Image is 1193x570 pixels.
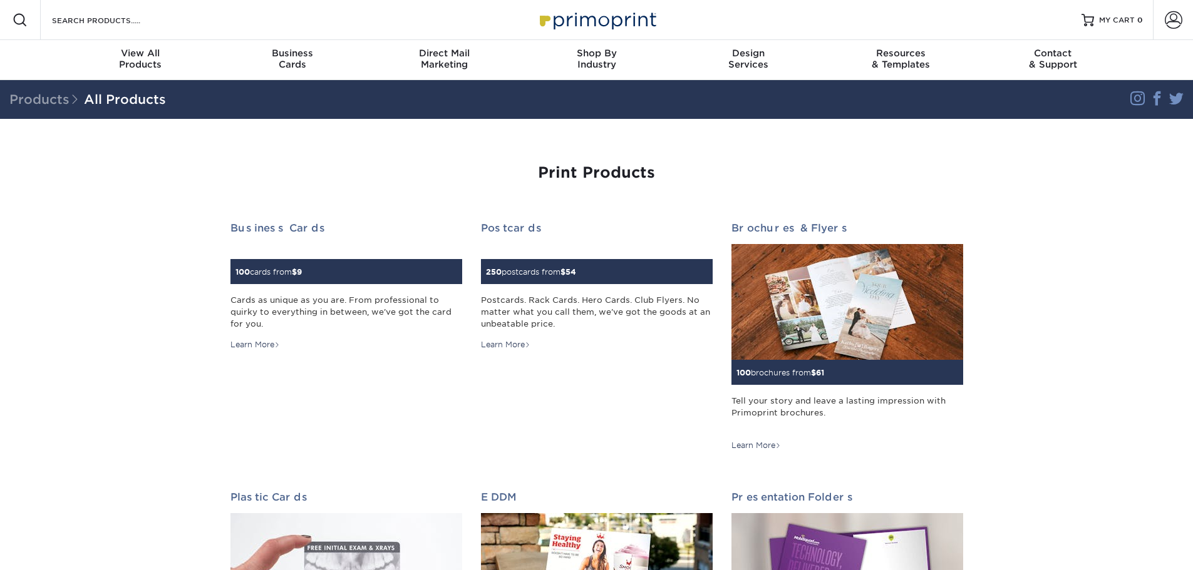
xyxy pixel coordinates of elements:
[731,222,963,451] a: Brochures & Flyers 100brochures from$61 Tell your story and leave a lasting impression with Primo...
[731,244,963,360] img: Brochures & Flyers
[368,40,520,80] a: Direct MailMarketing
[481,491,713,503] h2: EDDM
[977,40,1129,80] a: Contact& Support
[673,48,825,59] span: Design
[216,48,368,59] span: Business
[481,339,530,350] div: Learn More
[481,294,713,330] div: Postcards. Rack Cards. Hero Cards. Club Flyers. No matter what you call them, we've got the goods...
[1099,15,1135,26] span: MY CART
[216,48,368,70] div: Cards
[816,368,824,377] span: 61
[520,48,673,70] div: Industry
[65,48,217,70] div: Products
[731,440,781,451] div: Learn More
[368,48,520,59] span: Direct Mail
[481,222,713,234] h2: Postcards
[486,267,502,277] span: 250
[368,48,520,70] div: Marketing
[825,48,977,70] div: & Templates
[1137,16,1143,24] span: 0
[731,491,963,503] h2: Presentation Folders
[51,13,173,28] input: SEARCH PRODUCTS.....
[825,48,977,59] span: Resources
[673,40,825,80] a: DesignServices
[230,164,963,182] h1: Print Products
[230,222,462,350] a: Business Cards 100cards from$9 Cards as unique as you are. From professional to quirky to everyth...
[534,6,659,33] img: Primoprint
[65,48,217,59] span: View All
[825,40,977,80] a: Resources& Templates
[520,48,673,59] span: Shop By
[811,368,816,377] span: $
[230,491,462,503] h2: Plastic Cards
[230,339,280,350] div: Learn More
[297,267,302,277] span: 9
[566,267,576,277] span: 54
[736,368,824,377] small: brochures from
[560,267,566,277] span: $
[731,222,963,234] h2: Brochures & Flyers
[520,40,673,80] a: Shop ByIndustry
[731,395,963,431] div: Tell your story and leave a lasting impression with Primoprint brochures.
[977,48,1129,70] div: & Support
[235,267,250,277] span: 100
[9,92,84,107] span: Products
[292,267,297,277] span: $
[736,368,751,377] span: 100
[235,267,302,277] small: cards from
[84,92,166,107] a: All Products
[486,267,576,277] small: postcards from
[65,40,217,80] a: View AllProducts
[977,48,1129,59] span: Contact
[216,40,368,80] a: BusinessCards
[230,294,462,330] div: Cards as unique as you are. From professional to quirky to everything in between, we've got the c...
[673,48,825,70] div: Services
[481,222,713,350] a: Postcards 250postcards from$54 Postcards. Rack Cards. Hero Cards. Club Flyers. No matter what you...
[230,222,462,234] h2: Business Cards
